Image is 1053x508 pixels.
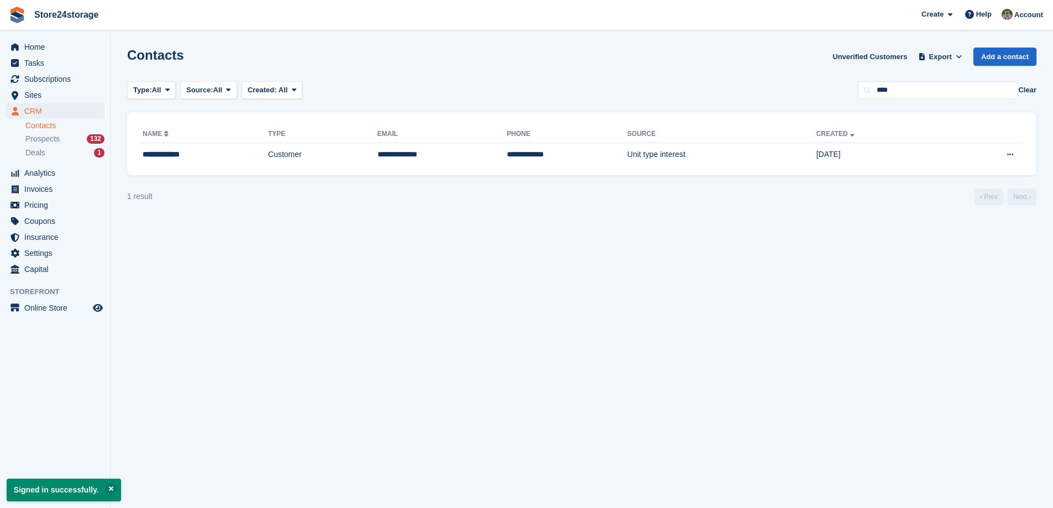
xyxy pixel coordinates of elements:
[24,181,91,197] span: Invoices
[24,165,91,181] span: Analytics
[25,134,60,144] span: Prospects
[973,48,1036,66] a: Add a contact
[24,300,91,316] span: Online Store
[6,165,104,181] a: menu
[6,245,104,261] a: menu
[975,188,1003,205] a: Previous
[242,81,302,99] button: Created: All
[143,130,171,138] a: Name
[24,71,91,87] span: Subscriptions
[248,86,277,94] span: Created:
[976,9,992,20] span: Help
[24,87,91,103] span: Sites
[6,261,104,277] a: menu
[6,55,104,71] a: menu
[127,81,176,99] button: Type: All
[6,300,104,316] a: menu
[1018,85,1036,96] button: Clear
[627,143,816,166] td: Unit type interest
[6,71,104,87] a: menu
[127,48,184,62] h1: Contacts
[828,48,911,66] a: Unverified Customers
[24,55,91,71] span: Tasks
[7,479,121,501] p: Signed in successfully.
[24,261,91,277] span: Capital
[127,191,153,202] div: 1 result
[972,188,1039,205] nav: Page
[24,245,91,261] span: Settings
[87,134,104,144] div: 132
[30,6,103,24] a: Store24storage
[6,181,104,197] a: menu
[9,7,25,23] img: stora-icon-8386f47178a22dfd0bd8f6a31ec36ba5ce8667c1dd55bd0f319d3a0aa187defe.svg
[6,87,104,103] a: menu
[507,125,627,143] th: Phone
[378,125,507,143] th: Email
[1002,9,1013,20] img: Jane Welch
[1014,9,1043,20] span: Account
[25,121,104,131] a: Contacts
[6,197,104,213] a: menu
[268,125,377,143] th: Type
[24,103,91,119] span: CRM
[916,48,965,66] button: Export
[6,229,104,245] a: menu
[91,301,104,315] a: Preview store
[94,148,104,158] div: 1
[929,51,952,62] span: Export
[24,213,91,229] span: Coupons
[133,85,152,96] span: Type:
[10,286,110,297] span: Storefront
[186,85,213,96] span: Source:
[25,148,45,158] span: Deals
[816,143,948,166] td: [DATE]
[213,85,223,96] span: All
[6,39,104,55] a: menu
[25,133,104,145] a: Prospects 132
[1008,188,1036,205] a: Next
[152,85,161,96] span: All
[24,197,91,213] span: Pricing
[24,229,91,245] span: Insurance
[25,147,104,159] a: Deals 1
[6,103,104,119] a: menu
[268,143,377,166] td: Customer
[921,9,944,20] span: Create
[6,213,104,229] a: menu
[816,130,857,138] a: Created
[627,125,816,143] th: Source
[180,81,237,99] button: Source: All
[279,86,288,94] span: All
[24,39,91,55] span: Home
